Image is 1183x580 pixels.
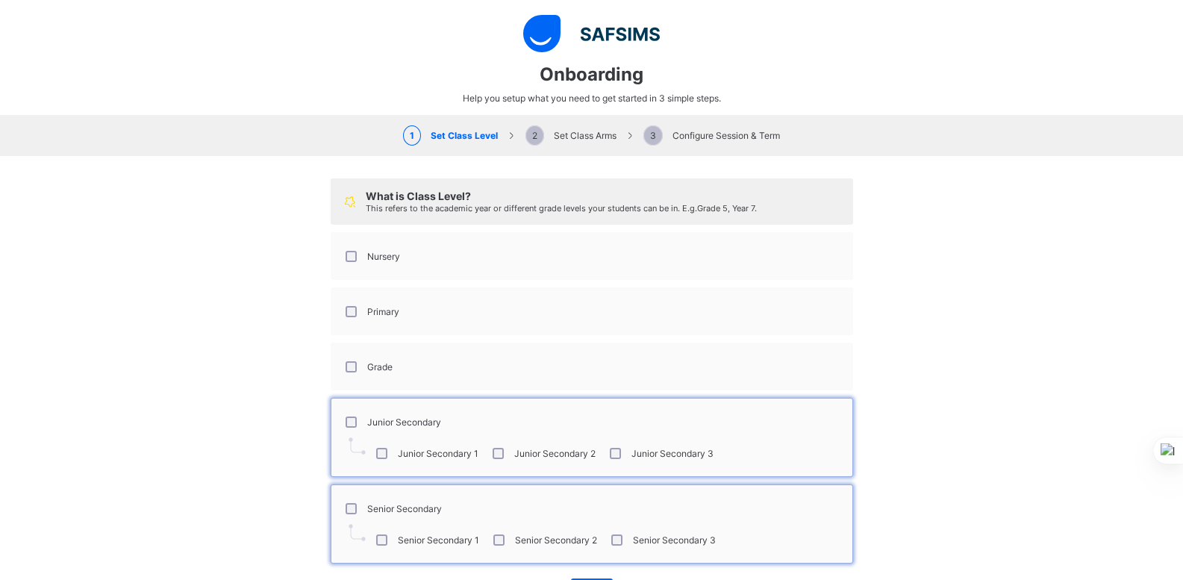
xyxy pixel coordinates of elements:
[525,125,544,146] span: 2
[463,93,721,104] span: Help you setup what you need to get started in 3 simple steps.
[403,130,498,141] span: Set Class Level
[514,448,596,459] label: Junior Secondary 2
[367,306,399,317] label: Primary
[643,125,663,146] span: 3
[367,503,442,514] label: Senior Secondary
[633,534,716,546] label: Senior Secondary 3
[349,437,366,455] img: pointer.7d5efa4dba55a2dde3e22c45d215a0de.svg
[540,63,643,85] span: Onboarding
[631,448,714,459] label: Junior Secondary 3
[643,130,780,141] span: Configure Session & Term
[403,125,421,146] span: 1
[398,534,479,546] label: Senior Secondary 1
[366,203,757,213] span: This refers to the academic year or different grade levels your students can be in. E.g. Grade 5,...
[367,361,393,372] label: Grade
[525,130,617,141] span: Set Class Arms
[398,448,478,459] label: Junior Secondary 1
[367,251,400,262] label: Nursery
[367,417,441,428] label: Junior Secondary
[523,15,660,52] img: logo
[366,190,471,202] span: What is Class Level?
[349,524,366,541] img: pointer.7d5efa4dba55a2dde3e22c45d215a0de.svg
[515,534,597,546] label: Senior Secondary 2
